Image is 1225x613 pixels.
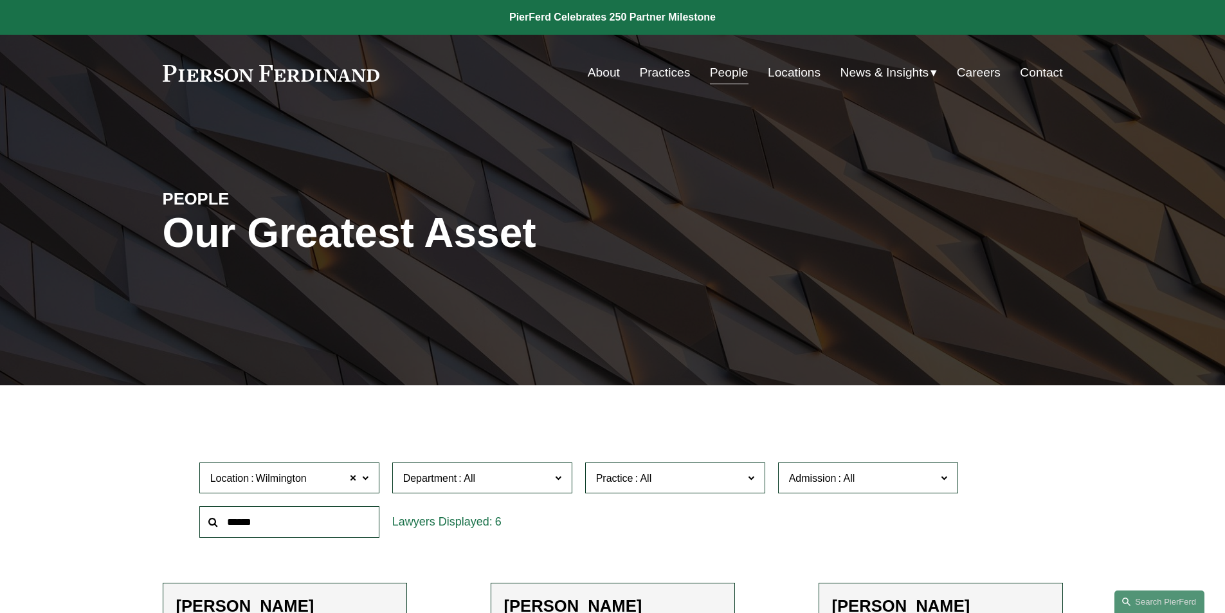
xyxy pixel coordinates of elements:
a: Practices [639,60,690,85]
span: News & Insights [840,62,929,84]
a: About [588,60,620,85]
h1: Our Greatest Asset [163,210,763,257]
h4: PEOPLE [163,188,388,209]
a: folder dropdown [840,60,938,85]
span: Practice [596,473,633,484]
span: Admission [789,473,837,484]
a: Locations [768,60,821,85]
a: Search this site [1114,590,1204,613]
span: Department [403,473,457,484]
span: Location [210,473,250,484]
a: Careers [957,60,1001,85]
a: People [710,60,749,85]
span: 6 [495,515,502,528]
span: Wilmington [256,470,307,487]
a: Contact [1020,60,1062,85]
